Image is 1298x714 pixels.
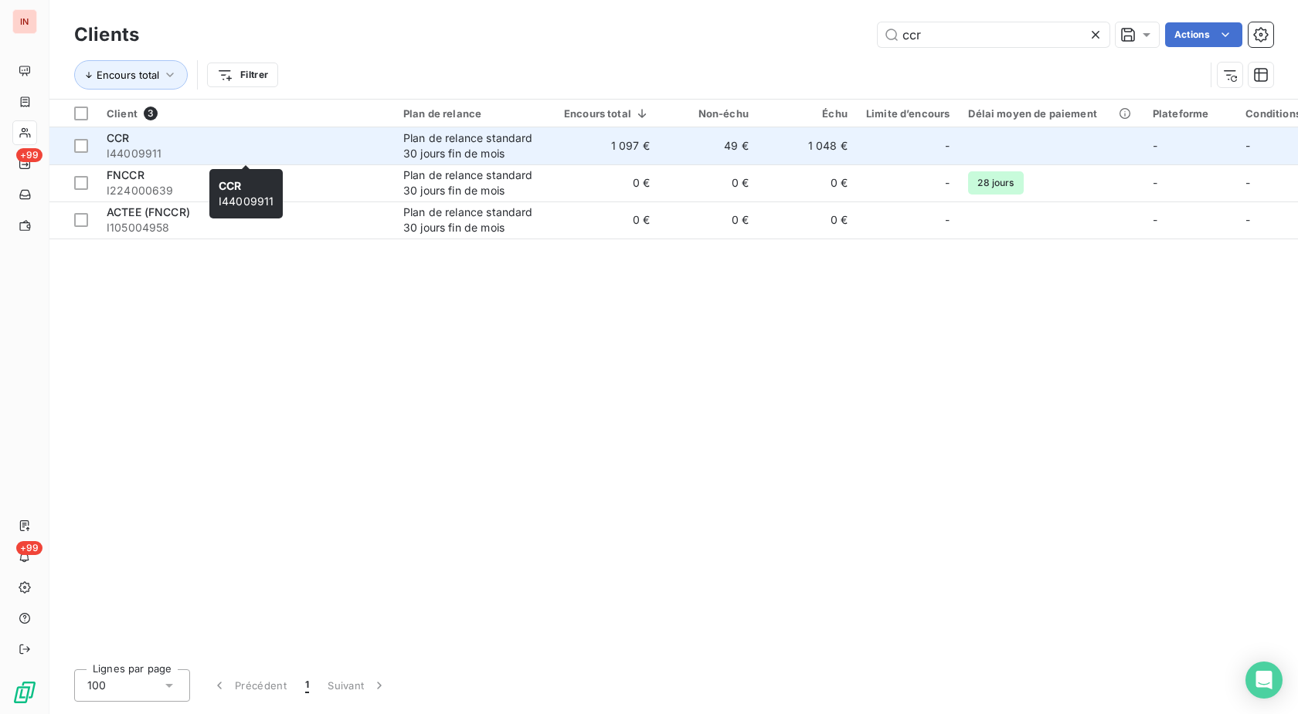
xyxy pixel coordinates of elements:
[767,107,848,120] div: Échu
[758,164,857,201] td: 0 €
[1153,107,1228,120] div: Plateforme
[305,678,309,693] span: 1
[555,201,659,239] td: 0 €
[107,220,385,235] span: I105004958
[296,669,318,702] button: 1
[144,107,158,120] span: 3
[16,541,42,555] span: +99
[403,168,545,198] div: Plan de relance standard 30 jours fin de mois
[555,127,659,164] td: 1 097 €
[403,107,545,120] div: Plan de relance
[403,205,545,235] div: Plan de relance standard 30 jours fin de mois
[758,127,857,164] td: 1 048 €
[87,678,106,693] span: 100
[107,146,385,161] span: I44009911
[107,107,138,120] span: Client
[74,60,188,90] button: Encours total
[12,9,37,34] div: IN
[107,131,129,144] span: CCR
[945,138,950,154] span: -
[878,22,1109,47] input: Rechercher
[1245,662,1283,699] div: Open Intercom Messenger
[555,164,659,201] td: 0 €
[945,175,950,191] span: -
[1165,22,1242,47] button: Actions
[945,212,950,228] span: -
[207,63,278,87] button: Filtrer
[107,183,385,198] span: I224000639
[968,171,1023,195] span: 28 jours
[668,107,749,120] div: Non-échu
[318,669,396,702] button: Suivant
[1153,176,1157,189] span: -
[16,148,42,162] span: +99
[1153,139,1157,152] span: -
[1245,176,1250,189] span: -
[97,69,159,81] span: Encours total
[659,127,758,164] td: 49 €
[74,21,139,49] h3: Clients
[659,164,758,201] td: 0 €
[758,201,857,239] td: 0 €
[968,107,1133,120] div: Délai moyen de paiement
[219,179,241,192] span: CCR
[202,669,296,702] button: Précédent
[1153,213,1157,226] span: -
[1245,213,1250,226] span: -
[12,680,37,705] img: Logo LeanPay
[866,107,950,120] div: Limite d’encours
[403,130,545,161] div: Plan de relance standard 30 jours fin de mois
[219,179,274,208] span: I44009911
[107,168,144,181] span: FNCCR
[659,201,758,239] td: 0 €
[564,107,650,120] div: Encours total
[107,205,190,218] span: ACTEE (FNCCR)
[1245,139,1250,152] span: -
